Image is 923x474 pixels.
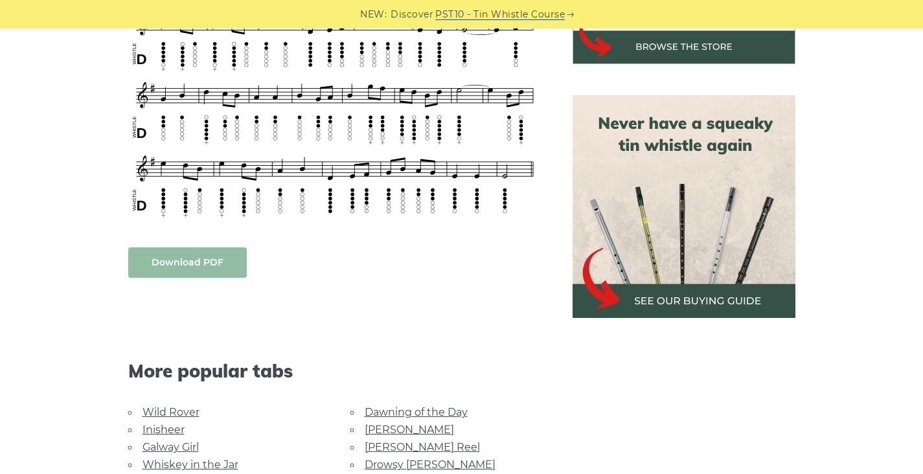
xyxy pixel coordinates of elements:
[365,458,496,471] a: Drowsy [PERSON_NAME]
[365,406,468,418] a: Dawning of the Day
[128,360,541,382] span: More popular tabs
[391,7,433,22] span: Discover
[142,406,199,418] a: Wild Rover
[435,7,565,22] a: PST10 - Tin Whistle Course
[365,441,480,453] a: [PERSON_NAME] Reel
[128,247,247,278] a: Download PDF
[142,458,238,471] a: Whiskey in the Jar
[142,423,185,436] a: Inisheer
[365,423,454,436] a: [PERSON_NAME]
[573,95,795,318] img: tin whistle buying guide
[360,7,387,22] span: NEW:
[142,441,199,453] a: Galway Girl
